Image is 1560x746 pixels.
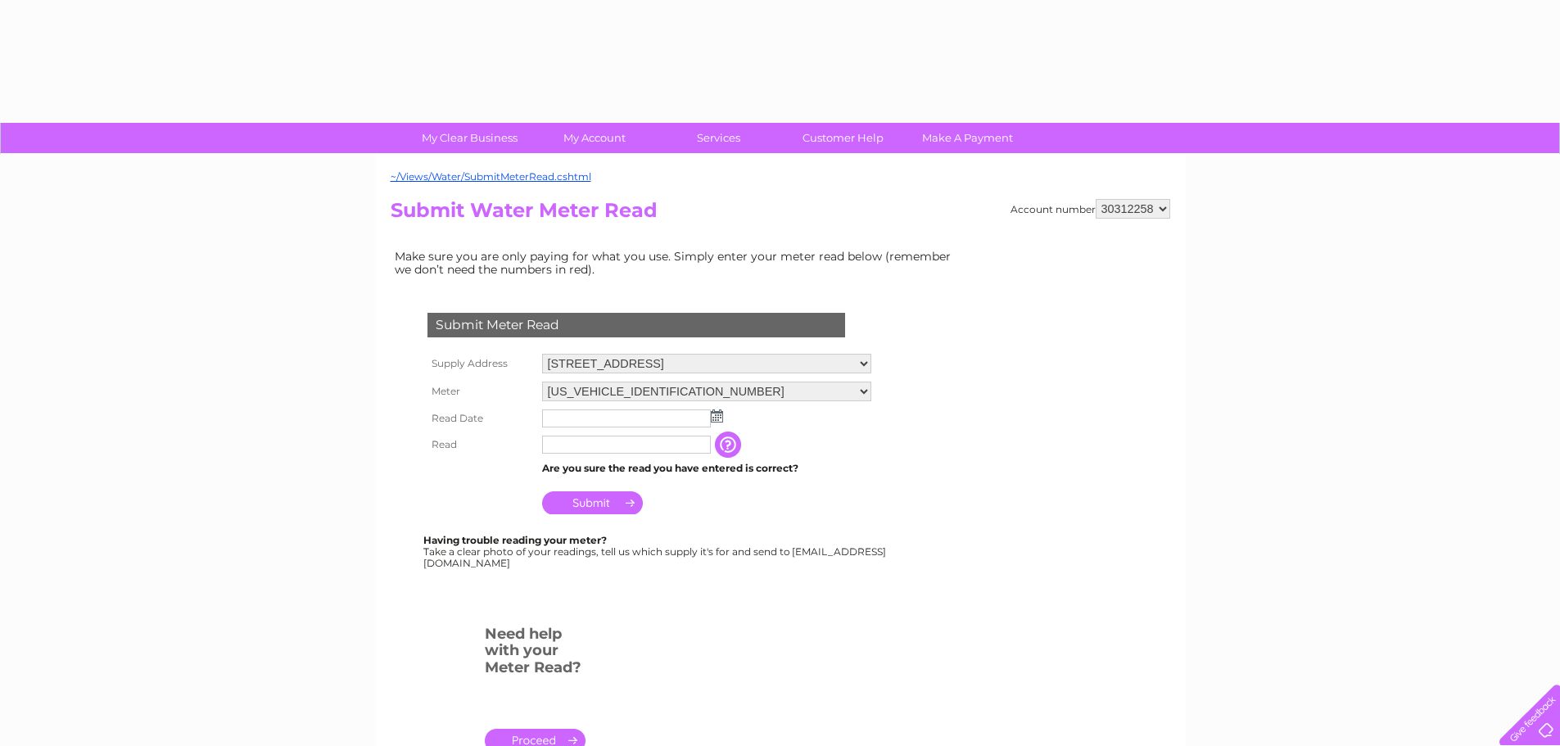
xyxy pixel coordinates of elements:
[538,458,875,479] td: Are you sure the read you have entered is correct?
[715,432,744,458] input: Information
[391,246,964,280] td: Make sure you are only paying for what you use. Simply enter your meter read below (remember we d...
[527,123,662,153] a: My Account
[391,170,591,183] a: ~/Views/Water/SubmitMeterRead.cshtml
[775,123,911,153] a: Customer Help
[423,405,538,432] th: Read Date
[423,350,538,378] th: Supply Address
[485,622,586,685] h3: Need help with your Meter Read?
[900,123,1035,153] a: Make A Payment
[391,199,1170,230] h2: Submit Water Meter Read
[711,409,723,423] img: ...
[1011,199,1170,219] div: Account number
[423,432,538,458] th: Read
[651,123,786,153] a: Services
[542,491,643,514] input: Submit
[423,378,538,405] th: Meter
[427,313,845,337] div: Submit Meter Read
[402,123,537,153] a: My Clear Business
[423,535,889,568] div: Take a clear photo of your readings, tell us which supply it's for and send to [EMAIL_ADDRESS][DO...
[423,534,607,546] b: Having trouble reading your meter?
